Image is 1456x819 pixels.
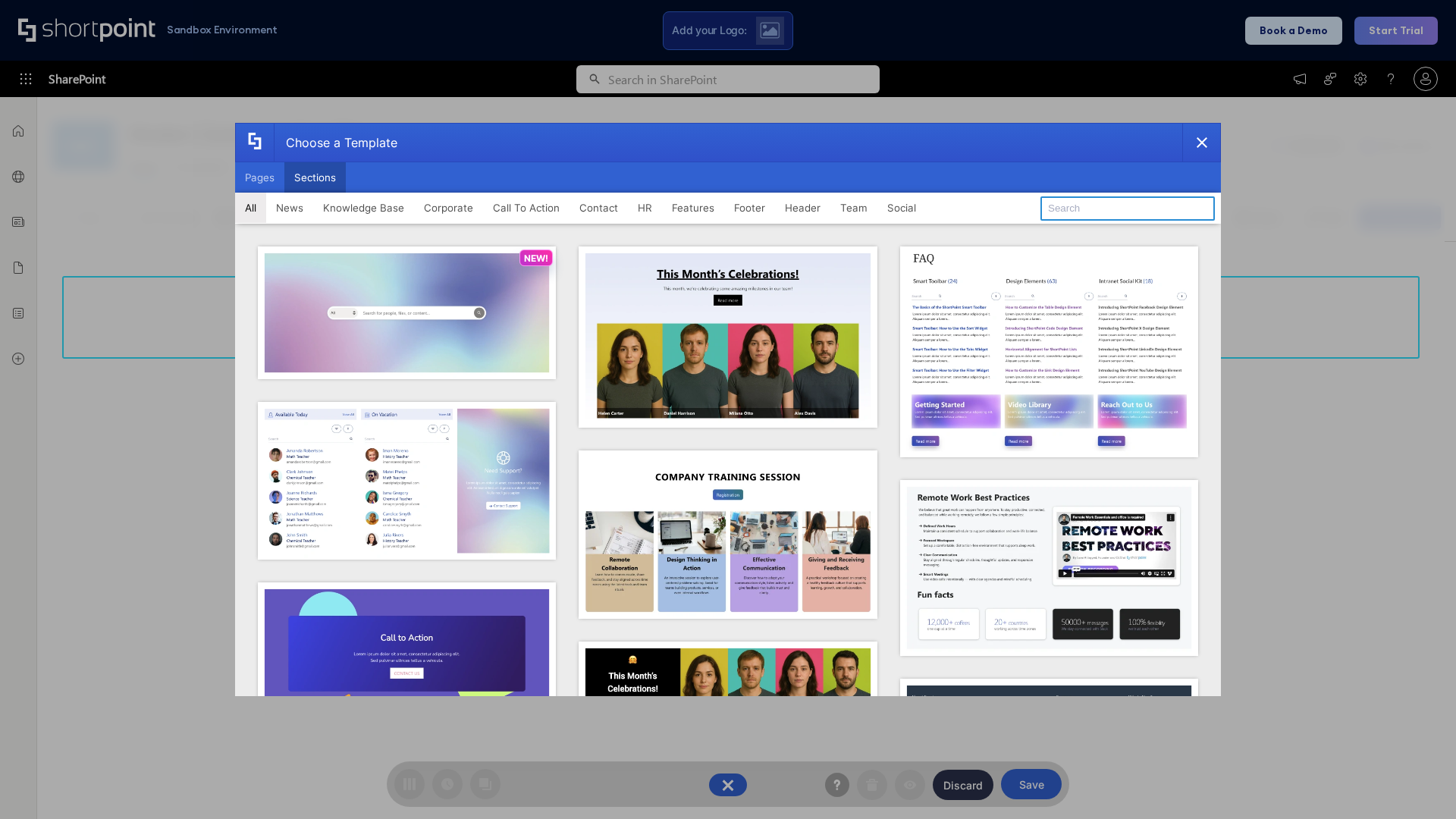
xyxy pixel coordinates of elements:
[235,123,1221,696] div: template selector
[724,193,775,223] button: Footer
[628,193,662,223] button: HR
[266,193,313,223] button: News
[524,253,548,264] p: NEW!
[877,193,926,223] button: Social
[662,193,724,223] button: Features
[1040,196,1215,221] input: Search
[1380,746,1456,819] iframe: Chat Widget
[235,162,284,193] button: Pages
[570,193,628,223] button: Contact
[235,193,266,223] button: All
[274,124,397,162] div: Choose a Template
[775,193,830,223] button: Header
[284,162,346,193] button: Sections
[313,193,414,223] button: Knowledge Base
[830,193,877,223] button: Team
[414,193,483,223] button: Corporate
[483,193,570,223] button: Call To Action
